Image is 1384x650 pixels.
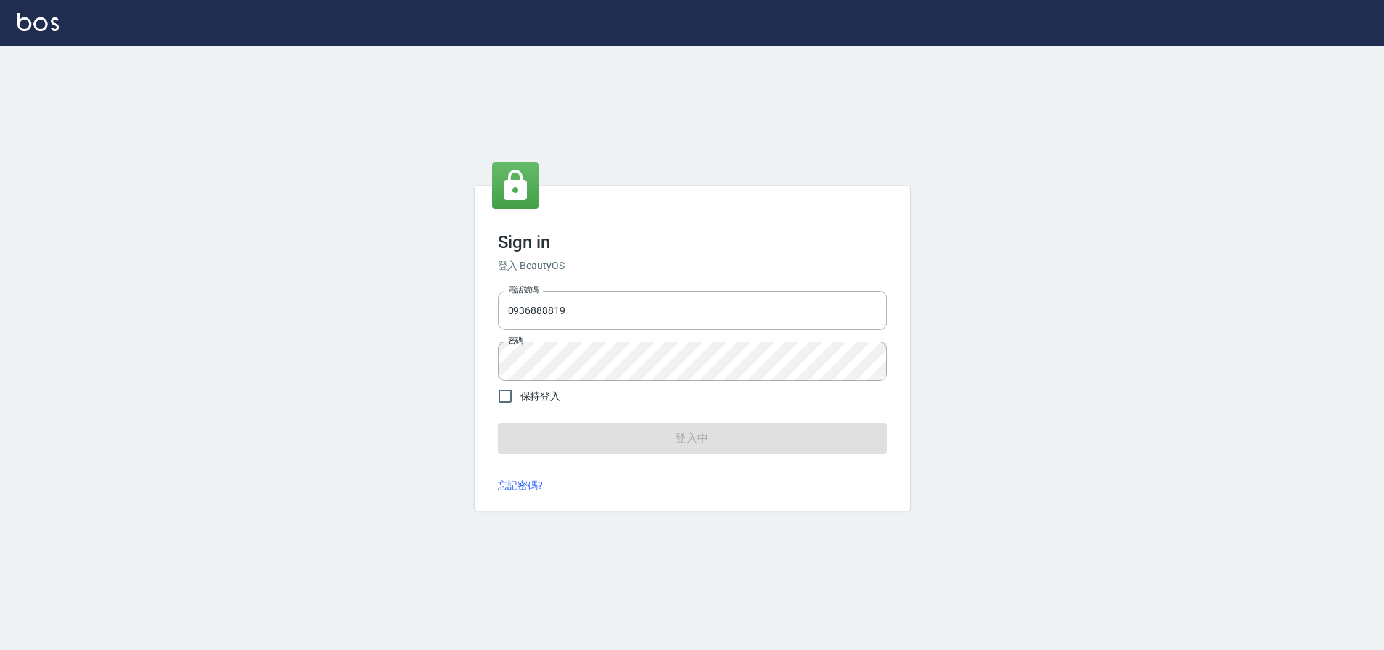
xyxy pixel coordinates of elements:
label: 密碼 [508,335,523,346]
img: Logo [17,13,59,31]
a: 忘記密碼? [498,478,544,493]
span: 保持登入 [520,389,561,404]
label: 電話號碼 [508,284,539,295]
h3: Sign in [498,232,887,252]
h6: 登入 BeautyOS [498,258,887,273]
